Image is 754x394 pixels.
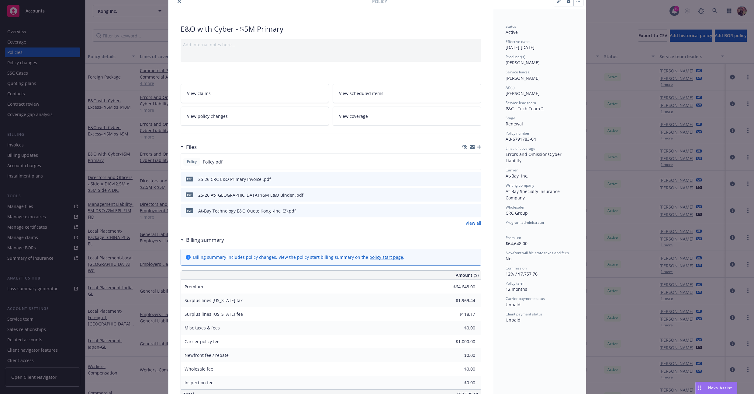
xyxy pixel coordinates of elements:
span: [PERSON_NAME] [506,75,540,81]
span: pdf [186,192,193,197]
a: View claims [181,84,329,103]
span: [PERSON_NAME] [506,60,540,65]
span: Writing company [506,183,534,188]
span: Client payment status [506,311,542,317]
input: 0.00 [439,351,479,360]
span: 12% / $7,757.76 [506,271,538,277]
span: Renewal [506,121,523,127]
span: View coverage [339,113,368,119]
span: Errors and Omissions [506,151,550,157]
div: Files [181,143,197,151]
span: Status [506,24,516,29]
input: 0.00 [439,310,479,319]
div: At-Bay Technology E&O Quote Kong_-Inc. (3).pdf [198,208,296,214]
span: Carrier payment status [506,296,545,301]
span: Producer(s) [506,54,525,59]
span: [PERSON_NAME] [506,90,540,96]
span: Service lead team [506,100,536,105]
input: 0.00 [439,364,479,374]
a: View scheduled items [333,84,481,103]
span: pdf [186,208,193,213]
button: preview file [473,192,479,198]
button: preview file [473,176,479,182]
span: Program administrator [506,220,545,225]
span: Commission [506,266,527,271]
span: Policy term [506,281,524,286]
span: Inspection fee [185,380,213,385]
span: Unpaid [506,317,521,323]
span: Carrier [506,167,518,173]
span: 12 months [506,286,527,292]
div: Drag to move [696,382,703,394]
button: preview file [473,208,479,214]
div: E&O with Cyber - $5M Primary [181,24,481,34]
span: AB-6791783-04 [506,136,536,142]
span: Nova Assist [708,385,732,390]
a: View coverage [333,107,481,126]
div: 25-26 At-[GEOGRAPHIC_DATA] $5M E&O Binder .pdf [198,192,303,198]
span: At-Bay, Inc. [506,173,528,179]
span: Carrier policy fee [185,339,220,344]
div: Billing summary [181,236,224,244]
button: download file [464,176,469,182]
span: Premium [185,284,203,290]
span: Cyber Liability [506,151,563,164]
span: View scheduled items [339,90,383,97]
span: $64,648.00 [506,241,527,246]
span: Stage [506,115,515,121]
span: View policy changes [187,113,228,119]
span: Unpaid [506,302,521,308]
div: [DATE] - [DATE] [506,39,574,51]
span: At-Bay Specialty Insurance Company [506,188,561,201]
span: Newfront will file state taxes and fees [506,250,569,255]
span: Effective dates [506,39,531,44]
div: Add internal notes here... [183,41,479,48]
span: Surplus lines [US_STATE] fee [185,311,243,317]
input: 0.00 [439,296,479,305]
div: Billing summary includes policy changes. View the policy start billing summary on the . [193,254,404,260]
input: 0.00 [439,378,479,387]
button: Nova Assist [695,382,737,394]
span: Amount ($) [456,272,479,278]
button: download file [463,159,468,165]
span: CRC Group [506,210,528,216]
span: Premium [506,235,521,240]
span: Surplus lines [US_STATE] tax [185,297,243,303]
span: Policy.pdf [203,159,223,165]
span: Wholesale fee [185,366,213,372]
span: Policy [186,159,198,164]
a: policy start page [369,254,403,260]
a: View all [465,220,481,226]
input: 0.00 [439,323,479,332]
input: 0.00 [439,337,479,346]
h3: Billing summary [186,236,224,244]
span: Misc taxes & fees [185,325,220,331]
h3: Files [186,143,197,151]
span: Policy number [506,131,530,136]
span: Lines of coverage [506,146,535,151]
span: View claims [187,90,211,97]
span: P&C - Tech Team 2 [506,106,544,111]
span: No [506,256,511,262]
a: View policy changes [181,107,329,126]
span: Active [506,29,518,35]
span: Wholesaler [506,205,525,210]
span: AC(s) [506,85,515,90]
span: Service lead(s) [506,69,531,75]
input: 0.00 [439,282,479,291]
button: download file [464,208,469,214]
span: pdf [186,177,193,181]
div: 25-26 CRC E&O Primary Invoice .pdf [198,176,271,182]
span: - [506,225,507,231]
span: Newfront fee / rebate [185,352,229,358]
button: download file [464,192,469,198]
button: preview file [473,159,479,165]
